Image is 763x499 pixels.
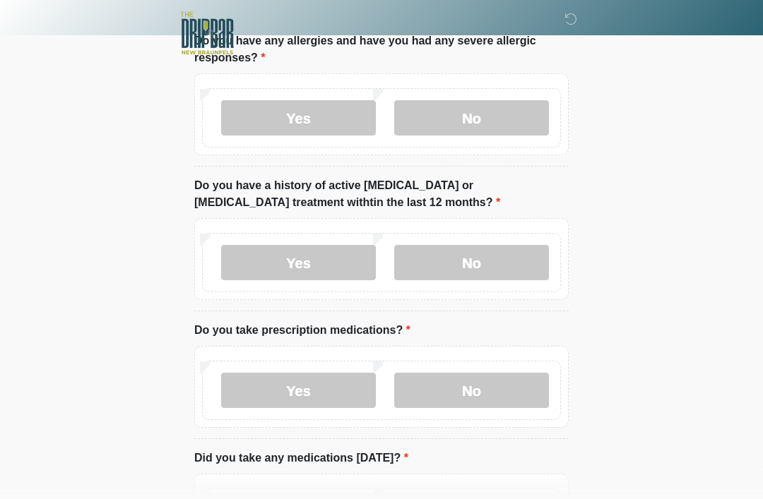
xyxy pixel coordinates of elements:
label: No [394,100,549,136]
label: No [394,245,549,280]
label: Did you take any medications [DATE]? [194,450,408,467]
label: Yes [221,245,376,280]
label: Do you take prescription medications? [194,322,410,339]
label: Do you have a history of active [MEDICAL_DATA] or [MEDICAL_DATA] treatment withtin the last 12 mo... [194,177,569,211]
label: Yes [221,373,376,408]
label: No [394,373,549,408]
img: The DRIPBaR - New Braunfels Logo [180,11,234,56]
label: Yes [221,100,376,136]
